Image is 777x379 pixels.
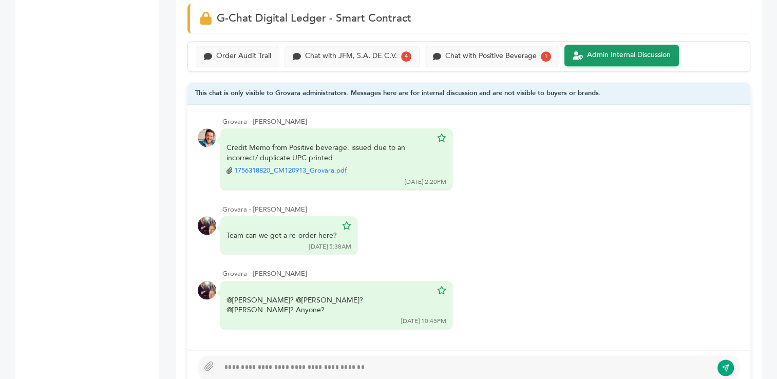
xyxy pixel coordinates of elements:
[401,51,411,62] div: 4
[587,51,671,60] div: Admin Internal Discussion
[217,11,411,26] span: G-Chat Digital Ledger - Smart Contract
[405,178,446,186] div: [DATE] 2:20PM
[226,143,432,176] div: Credit Memo from Positive beverage. issued due to an incorrect/ duplicate UPC printed
[234,166,347,175] a: 1756318820_CM120913_Grovara.pdf
[401,317,446,326] div: [DATE] 10:45PM
[226,231,337,241] div: Team can we get a re-order here?
[222,205,740,214] div: Grovara - [PERSON_NAME]
[187,82,750,105] div: This chat is only visible to Grovara administrators. Messages here are for internal discussion an...
[222,269,740,278] div: Grovara - [PERSON_NAME]
[309,242,351,251] div: [DATE] 5:38AM
[445,52,537,61] div: Chat with Positive Beverage
[216,52,271,61] div: Order Audit Trail
[222,117,740,126] div: Grovara - [PERSON_NAME]
[226,295,432,315] div: @[PERSON_NAME]? @[PERSON_NAME]? @[PERSON_NAME]? Anyone?
[305,52,397,61] div: Chat with JFM, S.A. DE C.V.
[541,51,551,62] div: 1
